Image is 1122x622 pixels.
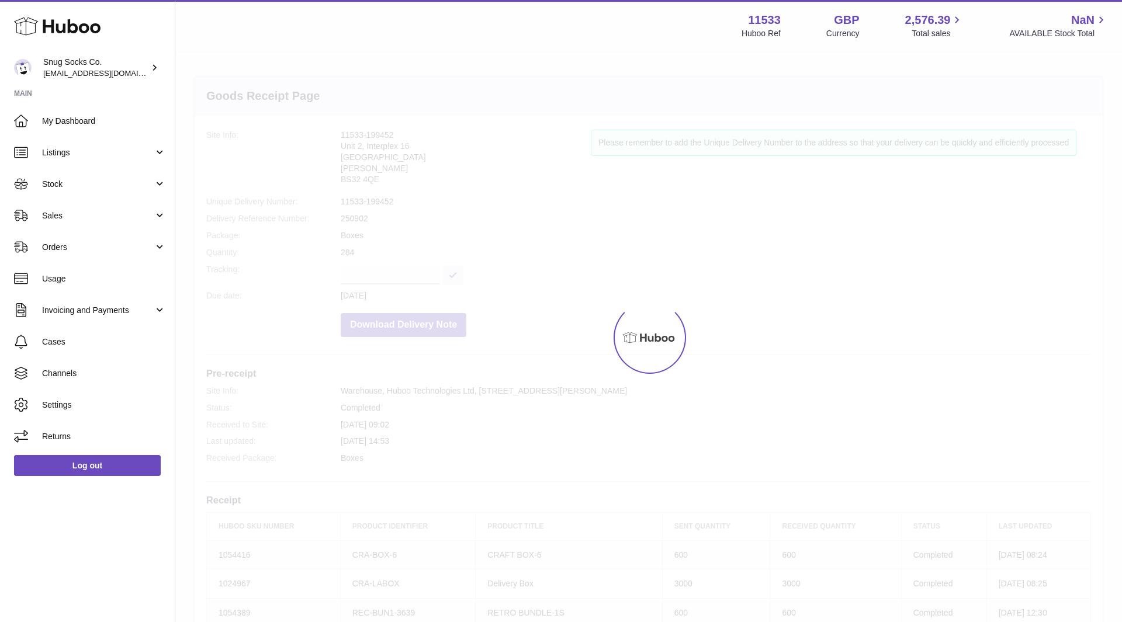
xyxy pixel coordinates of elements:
span: Invoicing and Payments [42,305,154,316]
span: My Dashboard [42,116,166,127]
strong: 11533 [748,12,781,28]
a: 2,576.39 Total sales [905,12,964,39]
div: Huboo Ref [742,28,781,39]
a: Log out [14,455,161,476]
span: [EMAIL_ADDRESS][DOMAIN_NAME] [43,68,172,78]
strong: GBP [834,12,859,28]
span: AVAILABLE Stock Total [1009,28,1108,39]
span: NaN [1071,12,1095,28]
span: Total sales [912,28,964,39]
span: 2,576.39 [905,12,951,28]
div: Currency [826,28,860,39]
span: Sales [42,210,154,221]
span: Returns [42,431,166,442]
span: Stock [42,179,154,190]
span: Channels [42,368,166,379]
span: Cases [42,336,166,348]
span: Orders [42,242,154,253]
a: NaN AVAILABLE Stock Total [1009,12,1108,39]
span: Listings [42,147,154,158]
span: Settings [42,399,166,411]
img: info@snugsocks.co.uk [14,59,32,77]
span: Usage [42,273,166,284]
div: Snug Socks Co. [43,57,148,79]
